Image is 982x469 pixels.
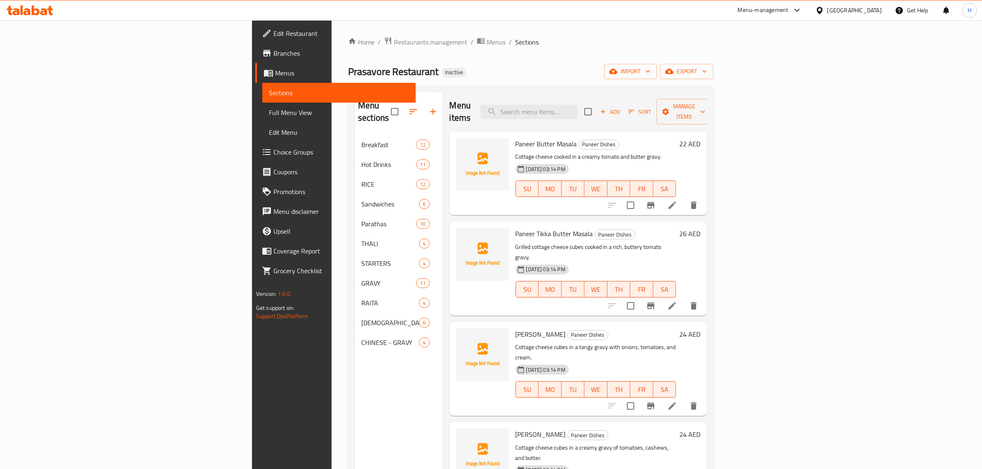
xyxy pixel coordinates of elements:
span: Restaurants management [394,37,467,47]
button: SA [653,381,676,398]
span: 12 [417,181,429,188]
span: FR [633,284,650,295]
span: [DATE] 03:14 PM [523,165,569,173]
button: FR [630,381,653,398]
span: Select all sections [386,103,403,120]
button: TH [608,181,631,197]
a: Restaurants management [384,37,467,47]
span: STARTERS [361,258,419,268]
div: Paneer Dishes [568,330,608,340]
div: items [416,278,429,288]
button: SU [516,181,539,197]
span: RAITA [361,298,419,308]
span: WE [588,284,604,295]
span: Manage items [663,101,705,122]
a: Coverage Report [255,241,416,261]
span: 4 [419,240,429,248]
button: delete [684,195,704,215]
span: SA [657,183,673,195]
a: Edit menu item [667,200,677,210]
a: Coupons [255,162,416,182]
li: / [509,37,512,47]
span: Coupons [273,167,410,177]
span: [DEMOGRAPHIC_DATA] - STARTERS [361,318,419,328]
a: Choice Groups [255,142,416,162]
button: MO [539,281,562,298]
span: Version: [256,288,276,299]
div: GRAVY [361,278,416,288]
div: Parathas [361,219,416,229]
a: Edit Restaurant [255,23,416,43]
div: THALI [361,239,419,249]
span: Branches [273,48,410,58]
span: Edit Menu [269,127,410,137]
a: Edit Menu [262,122,416,142]
span: FR [633,384,650,396]
span: Sections [269,88,410,98]
span: CHINESE - GRAVY [361,338,419,347]
span: Select to update [622,197,639,214]
button: TU [562,381,585,398]
a: Promotions [255,182,416,202]
h6: 24 AED [679,328,700,340]
div: RAITA4 [355,293,443,313]
div: Parathas10 [355,214,443,234]
span: Paneer Tikka Butter Masala [516,227,593,240]
span: 6 [419,319,429,327]
button: MO [539,181,562,197]
span: import [611,66,650,77]
nav: Menu sections [355,131,443,356]
span: TU [565,284,582,295]
span: Hot Drinks [361,159,416,169]
span: [DATE] 03:14 PM [523,265,569,273]
button: export [660,64,714,79]
span: Select to update [622,297,639,314]
div: Paneer Dishes [579,140,619,150]
button: Branch-specific-item [641,396,661,416]
span: Menu disclaimer [273,206,410,216]
button: TU [562,281,585,298]
span: Full Menu View [269,108,410,117]
a: Menus [255,63,416,83]
div: items [419,258,429,268]
span: TU [565,384,582,396]
span: TH [611,384,627,396]
span: TH [611,284,627,295]
span: TH [611,183,627,195]
span: SU [519,183,535,195]
p: Grilled cottage cheese cubes cooked in a rich, buttery tomato gravy. [516,242,676,263]
a: Menus [477,37,506,47]
button: Branch-specific-item [641,296,661,316]
button: TU [562,181,585,197]
button: FR [630,181,653,197]
button: SU [516,381,539,398]
div: items [416,219,429,229]
span: MO [542,384,558,396]
span: Add [599,107,621,117]
input: search [480,105,578,119]
span: 4 [419,339,429,347]
span: SA [657,284,673,295]
div: Breakfast [361,140,416,150]
p: Cottage cheese cooked in a creamy tomato and butter gravy. [516,152,676,162]
span: Sections [515,37,539,47]
span: Edit Restaurant [273,28,410,38]
div: items [419,338,429,347]
span: Promotions [273,187,410,197]
span: Sort items [623,106,657,118]
span: 11 [417,161,429,169]
div: Hot Drinks11 [355,155,443,174]
span: Choice Groups [273,147,410,157]
span: Upsell [273,226,410,236]
span: Get support on: [256,303,294,313]
div: STARTERS4 [355,253,443,273]
span: Add item [597,106,623,118]
span: export [667,66,707,77]
h6: 24 AED [679,429,700,440]
a: Upsell [255,221,416,241]
div: Breakfast12 [355,135,443,155]
button: FR [630,281,653,298]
